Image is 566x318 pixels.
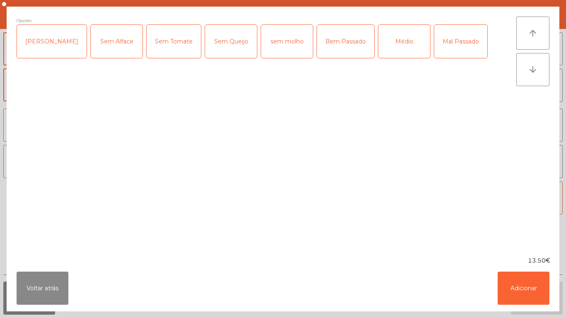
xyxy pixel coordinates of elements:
button: Adicionar [498,272,549,305]
button: arrow_upward [516,17,549,50]
div: Sem Alface [91,25,143,58]
i: arrow_downward [528,65,538,75]
button: Voltar atrás [17,272,68,305]
div: Bem Passado [317,25,374,58]
div: sem molho [261,25,313,58]
span: Opções [17,17,31,24]
div: Sem Queijo [205,25,257,58]
button: arrow_downward [516,53,549,86]
div: Mal Passado [434,25,487,58]
i: arrow_upward [528,28,538,38]
div: [PERSON_NAME] [17,25,87,58]
div: Médio [378,25,430,58]
div: 13.50€ [7,256,559,265]
div: Sem Tomate [147,25,201,58]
